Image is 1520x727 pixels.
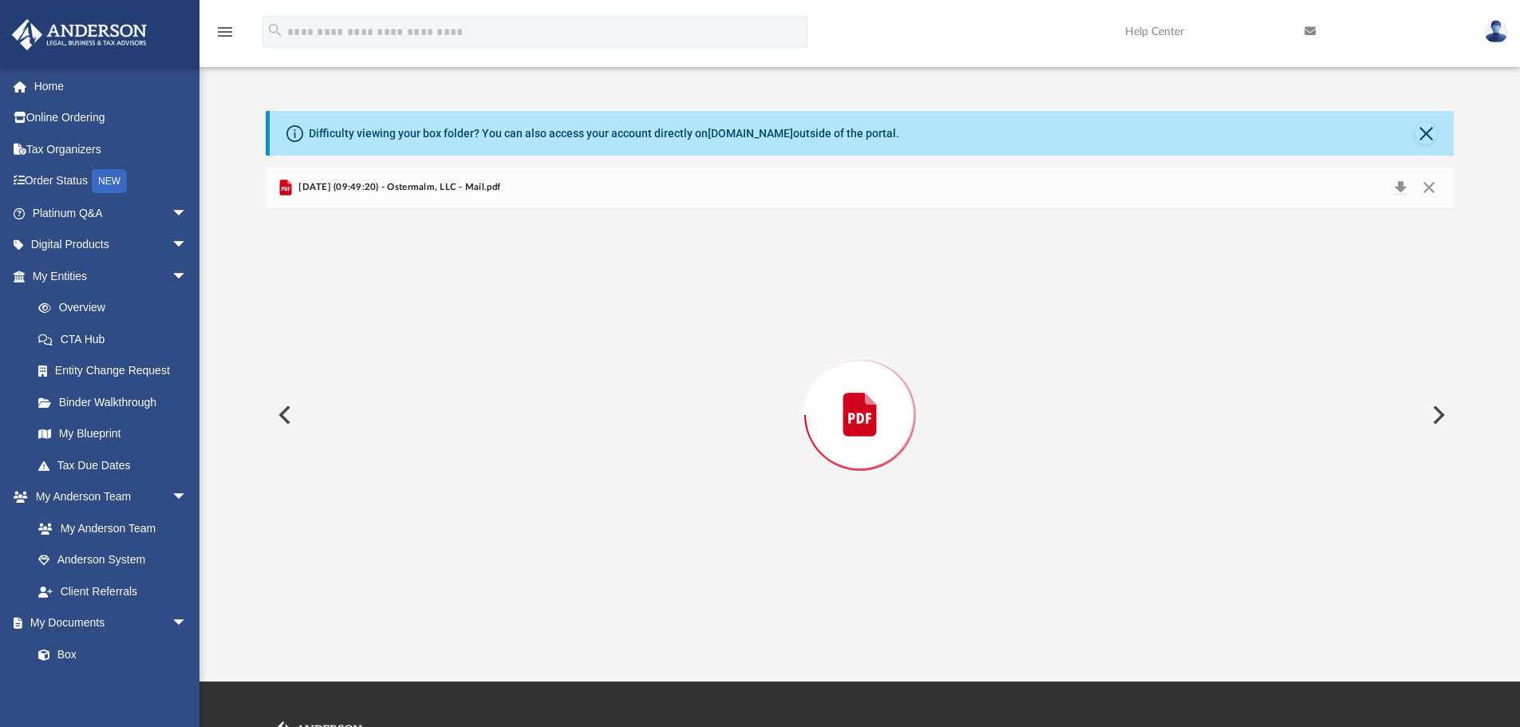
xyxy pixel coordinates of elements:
a: My Blueprint [22,418,203,450]
button: Close [1415,176,1443,199]
a: Entity Change Request [22,355,211,387]
img: User Pic [1484,20,1508,43]
a: [DOMAIN_NAME] [708,127,793,140]
span: arrow_drop_down [172,260,203,293]
a: Meeting Minutes [22,670,203,702]
button: Download [1386,176,1415,199]
button: Next File [1419,393,1455,437]
a: My Anderson Teamarrow_drop_down [11,481,203,513]
i: search [266,22,284,39]
a: Digital Productsarrow_drop_down [11,229,211,261]
a: Online Ordering [11,102,211,134]
a: Home [11,70,211,102]
a: Anderson System [22,544,203,576]
a: CTA Hub [22,323,211,355]
span: arrow_drop_down [172,197,203,230]
a: Tax Due Dates [22,449,211,481]
a: Platinum Q&Aarrow_drop_down [11,197,211,229]
a: menu [215,30,235,41]
a: Overview [22,292,211,324]
div: NEW [92,169,127,193]
a: My Anderson Team [22,512,195,544]
div: Difficulty viewing your box folder? You can also access your account directly on outside of the p... [309,125,899,142]
a: Binder Walkthrough [22,386,211,418]
a: Client Referrals [22,575,203,607]
a: My Documentsarrow_drop_down [11,607,203,639]
span: [DATE] (09:49:20) - Ostermalm, LLC - Mail.pdf [295,180,500,195]
i: menu [215,22,235,41]
img: Anderson Advisors Platinum Portal [7,19,152,50]
button: Close [1415,122,1437,144]
span: arrow_drop_down [172,481,203,514]
a: Box [22,638,195,670]
div: Preview [266,167,1455,621]
button: Previous File [266,393,301,437]
a: Order StatusNEW [11,165,211,198]
span: arrow_drop_down [172,229,203,262]
a: Tax Organizers [11,133,211,165]
span: arrow_drop_down [172,607,203,640]
a: My Entitiesarrow_drop_down [11,260,211,292]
